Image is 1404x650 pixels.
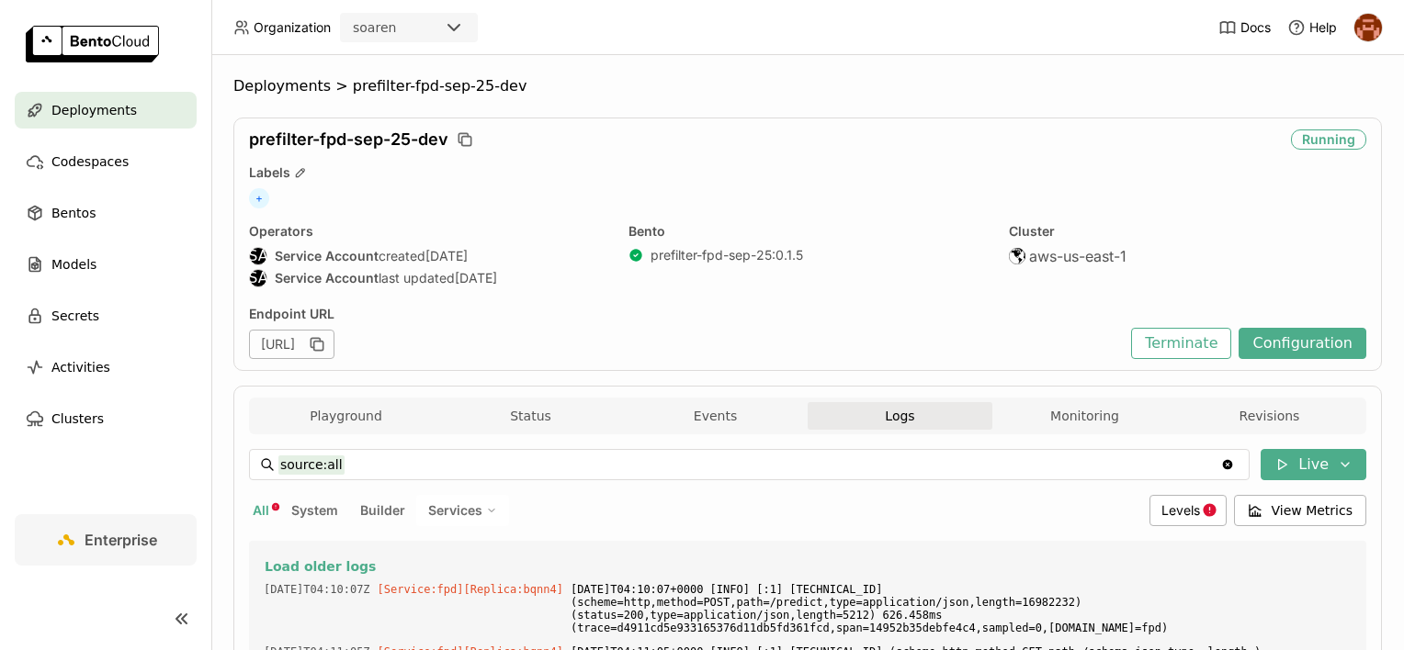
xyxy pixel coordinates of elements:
nav: Breadcrumbs navigation [233,77,1382,95]
span: prefilter-fpd-sep-25-dev [249,129,448,150]
div: Cluster [1009,223,1366,240]
div: last updated [249,269,606,287]
span: View Metrics [1272,501,1353,520]
button: Events [623,402,808,430]
a: Clusters [15,400,197,437]
span: [DATE]T04:10:07+0000 [INFO] [:1] [TECHNICAL_ID] (scheme=http,method=POST,path=/predict,type=appli... [571,579,1352,638]
input: Selected soaren. [398,19,400,38]
a: Activities [15,349,197,386]
a: Codespaces [15,143,197,180]
span: Organization [254,19,331,36]
a: Docs [1218,18,1271,37]
div: SA [250,248,266,264]
span: Bentos [51,202,96,224]
span: [Service:fpd] [378,583,464,596]
div: SA [250,270,266,286]
div: Running [1291,129,1366,150]
span: Secrets [51,305,99,327]
div: Services [416,495,509,526]
div: Endpoint URL [249,306,1122,322]
a: Deployments [15,92,197,129]
span: [Replica:bqnn4] [464,583,563,596]
button: Terminate [1131,328,1231,359]
strong: Service Account [275,248,379,264]
a: Bentos [15,195,197,231]
span: Deployments [51,99,137,121]
svg: Clear value [1220,457,1235,472]
a: Enterprise [15,514,197,566]
span: Services [428,502,482,519]
button: Revisions [1177,402,1362,430]
a: prefilter-fpd-sep-25:0.1.5 [651,247,803,263]
span: System [291,502,338,518]
button: Playground [254,402,438,430]
span: Levels [1161,502,1200,518]
button: View Metrics [1234,495,1367,526]
span: All [253,502,269,518]
span: > [331,77,353,95]
span: Deployments [233,77,331,95]
button: All [249,499,273,522]
span: Codespaces [51,151,129,173]
span: 2025-10-09T04:10:07.346Z [264,579,370,600]
img: logo [26,26,159,62]
span: Docs [1240,19,1271,36]
button: System [288,499,342,522]
button: Load older logs [264,555,1352,577]
div: Service Account [249,269,267,287]
div: Service Account [249,247,267,265]
div: Labels [249,164,1366,181]
div: soaren [353,18,396,37]
span: Load older logs [265,558,376,575]
span: [DATE] [455,270,497,286]
div: Bento [628,223,986,240]
input: Search [278,450,1220,479]
button: Monitoring [992,402,1177,430]
span: Clusters [51,408,104,430]
div: [URL] [249,330,334,359]
span: Enterprise [85,531,157,549]
span: Help [1309,19,1337,36]
button: Live [1261,449,1366,480]
a: Secrets [15,297,197,334]
img: h0akoisn5opggd859j2zve66u2a2 [1354,14,1382,41]
span: prefilter-fpd-sep-25-dev [353,77,527,95]
span: Logs [885,408,914,424]
span: + [249,188,269,208]
span: Models [51,253,96,275]
span: aws-us-east-1 [1029,247,1127,265]
div: Operators [249,223,606,240]
a: Models [15,246,197,283]
div: created [249,247,606,265]
strong: Service Account [275,270,379,286]
div: Help [1287,18,1337,37]
button: Builder [357,499,409,522]
span: Builder [360,502,405,518]
div: Levels [1149,495,1227,526]
button: Configuration [1239,328,1366,359]
span: [DATE] [425,248,468,264]
button: Status [438,402,623,430]
span: Activities [51,356,110,378]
